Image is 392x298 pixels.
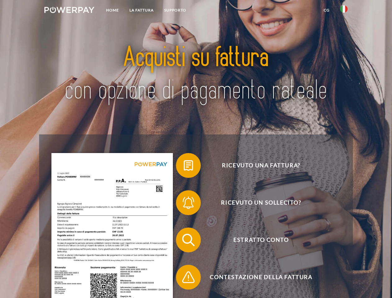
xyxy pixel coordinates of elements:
[318,5,335,16] a: CG
[101,5,124,16] a: Home
[181,195,196,210] img: qb_bell.svg
[59,30,333,119] img: title-powerpay_it.svg
[124,5,159,16] a: LA FATTURA
[176,228,337,252] button: Estratto conto
[159,5,191,16] a: Supporto
[185,190,337,215] span: Ricevuto un sollecito?
[176,265,337,290] button: Contestazione della fattura
[185,228,337,252] span: Estratto conto
[176,153,337,178] button: Ricevuto una fattura?
[181,158,196,173] img: qb_bill.svg
[181,232,196,248] img: qb_search.svg
[44,7,94,13] img: logo-powerpay-white.svg
[185,153,337,178] span: Ricevuto una fattura?
[176,190,337,215] button: Ricevuto un sollecito?
[181,269,196,285] img: qb_warning.svg
[185,265,337,290] span: Contestazione della fattura
[340,5,348,13] img: it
